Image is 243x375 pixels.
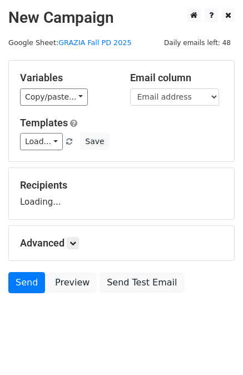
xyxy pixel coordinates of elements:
[160,37,235,49] span: Daily emails left: 48
[8,272,45,293] a: Send
[130,72,224,84] h5: Email column
[8,8,235,27] h2: New Campaign
[8,38,132,47] small: Google Sheet:
[20,117,68,129] a: Templates
[20,133,63,150] a: Load...
[58,38,131,47] a: GRAZIA Fall PD 2025
[48,272,97,293] a: Preview
[80,133,109,150] button: Save
[20,179,223,208] div: Loading...
[20,72,113,84] h5: Variables
[20,88,88,106] a: Copy/paste...
[20,237,223,249] h5: Advanced
[20,179,223,191] h5: Recipients
[100,272,184,293] a: Send Test Email
[160,38,235,47] a: Daily emails left: 48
